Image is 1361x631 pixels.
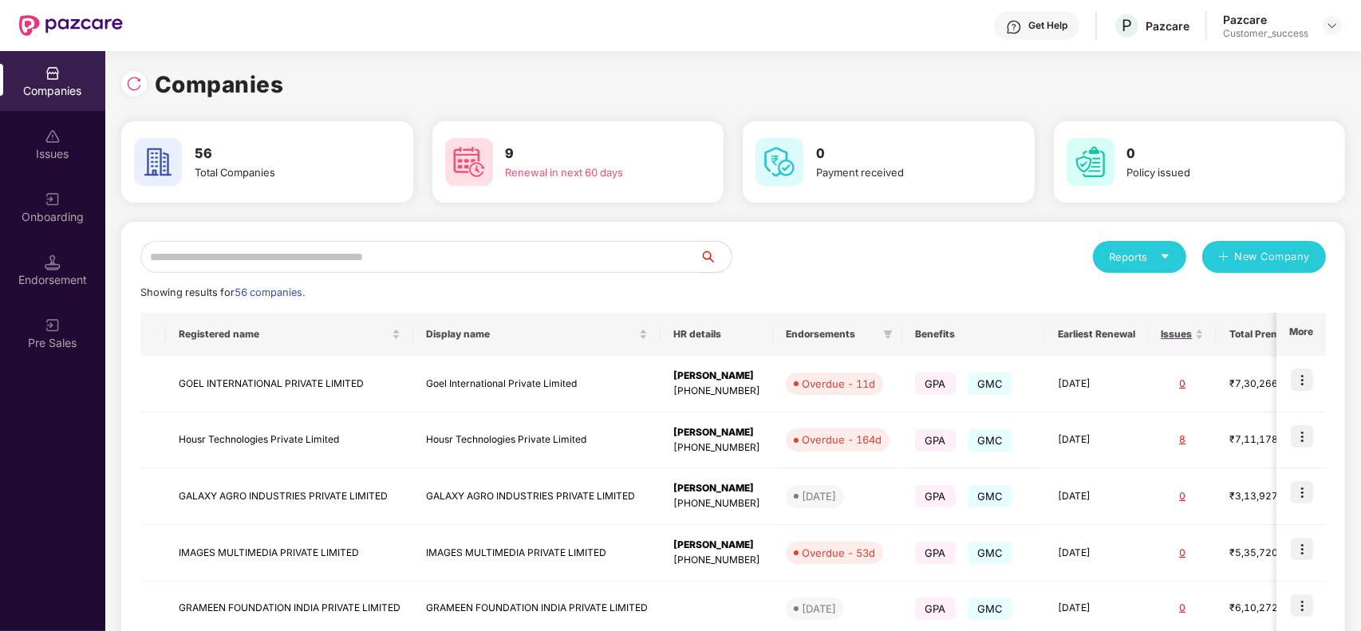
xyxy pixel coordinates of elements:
[166,525,413,582] td: IMAGES MULTIMEDIA PRIVATE LIMITED
[699,250,732,263] span: search
[1028,19,1067,32] div: Get Help
[673,553,760,568] div: [PHONE_NUMBER]
[968,373,1013,395] span: GMC
[195,144,368,164] h3: 56
[673,425,760,440] div: [PERSON_NAME]
[661,313,773,356] th: HR details
[802,376,875,392] div: Overdue - 11d
[915,373,956,395] span: GPA
[166,313,413,356] th: Registered name
[673,538,760,553] div: [PERSON_NAME]
[1006,19,1022,35] img: svg+xml;base64,PHN2ZyBpZD0iSGVscC0zMngzMiIgeG1sbnM9Imh0dHA6Ly93d3cudzMub3JnLzIwMDAvc3ZnIiB3aWR0aD...
[915,542,956,564] span: GPA
[1161,489,1204,504] div: 0
[506,164,679,180] div: Renewal in next 60 days
[445,138,493,186] img: svg+xml;base64,PHN2ZyB4bWxucz0iaHR0cDovL3d3dy53My5vcmcvMjAwMC9zdmciIHdpZHRoPSI2MCIgaGVpZ2h0PSI2MC...
[166,468,413,525] td: GALAXY AGRO INDUSTRIES PRIVATE LIMITED
[1067,138,1114,186] img: svg+xml;base64,PHN2ZyB4bWxucz0iaHR0cDovL3d3dy53My5vcmcvMjAwMC9zdmciIHdpZHRoPSI2MCIgaGVpZ2h0PSI2MC...
[1223,12,1308,27] div: Pazcare
[1291,369,1313,391] img: icon
[1276,313,1326,356] th: More
[166,412,413,469] td: Housr Technologies Private Limited
[1291,538,1313,560] img: icon
[1235,249,1311,265] span: New Company
[1326,19,1339,32] img: svg+xml;base64,PHN2ZyBpZD0iRHJvcGRvd24tMzJ4MzIiIHhtbG5zPSJodHRwOi8vd3d3LnczLm9yZy8yMDAwL3N2ZyIgd2...
[45,254,61,270] img: svg+xml;base64,PHN2ZyB3aWR0aD0iMTQuNSIgaGVpZ2h0PSIxNC41IiB2aWV3Qm94PSIwIDAgMTYgMTYiIGZpbGw9Im5vbm...
[179,328,389,341] span: Registered name
[1160,251,1170,262] span: caret-down
[1045,313,1148,356] th: Earliest Renewal
[426,328,636,341] span: Display name
[802,432,882,448] div: Overdue - 164d
[413,356,661,412] td: Goel International Private Limited
[45,128,61,144] img: svg+xml;base64,PHN2ZyBpZD0iSXNzdWVzX2Rpc2FibGVkIiB4bWxucz0iaHR0cDovL3d3dy53My5vcmcvMjAwMC9zdmciIH...
[816,144,989,164] h3: 0
[968,485,1013,507] span: GMC
[755,138,803,186] img: svg+xml;base64,PHN2ZyB4bWxucz0iaHR0cDovL3d3dy53My5vcmcvMjAwMC9zdmciIHdpZHRoPSI2MCIgaGVpZ2h0PSI2MC...
[1122,16,1132,35] span: P
[1109,249,1170,265] div: Reports
[166,356,413,412] td: GOEL INTERNATIONAL PRIVATE LIMITED
[1045,468,1148,525] td: [DATE]
[816,164,989,180] div: Payment received
[1045,525,1148,582] td: [DATE]
[968,429,1013,452] span: GMC
[673,440,760,456] div: [PHONE_NUMBER]
[880,325,896,344] span: filter
[1127,144,1300,164] h3: 0
[1229,328,1297,341] span: Total Premium
[1148,313,1217,356] th: Issues
[1229,489,1309,504] div: ₹3,13,927.2
[802,601,836,617] div: [DATE]
[19,15,123,36] img: New Pazcare Logo
[673,496,760,511] div: [PHONE_NUMBER]
[968,542,1013,564] span: GMC
[1045,356,1148,412] td: [DATE]
[915,485,956,507] span: GPA
[915,429,956,452] span: GPA
[1229,601,1309,616] div: ₹6,10,272.4
[126,76,142,92] img: svg+xml;base64,PHN2ZyBpZD0iUmVsb2FkLTMyeDMyIiB4bWxucz0iaHR0cDovL3d3dy53My5vcmcvMjAwMC9zdmciIHdpZH...
[673,384,760,399] div: [PHONE_NUMBER]
[1291,481,1313,503] img: icon
[1218,251,1229,264] span: plus
[1161,546,1204,561] div: 0
[1229,546,1309,561] div: ₹5,35,720
[1161,377,1204,392] div: 0
[413,313,661,356] th: Display name
[802,488,836,504] div: [DATE]
[235,286,305,298] span: 56 companies.
[1291,594,1313,617] img: icon
[1045,412,1148,469] td: [DATE]
[45,65,61,81] img: svg+xml;base64,PHN2ZyBpZD0iQ29tcGFuaWVzIiB4bWxucz0iaHR0cDovL3d3dy53My5vcmcvMjAwMC9zdmciIHdpZHRoPS...
[140,286,305,298] span: Showing results for
[1291,425,1313,448] img: icon
[699,241,732,273] button: search
[1217,313,1322,356] th: Total Premium
[1229,432,1309,448] div: ₹7,11,178.92
[195,164,368,180] div: Total Companies
[413,468,661,525] td: GALAXY AGRO INDUSTRIES PRIVATE LIMITED
[1161,601,1204,616] div: 0
[883,329,893,339] span: filter
[673,369,760,384] div: [PERSON_NAME]
[413,412,661,469] td: Housr Technologies Private Limited
[45,317,61,333] img: svg+xml;base64,PHN2ZyB3aWR0aD0iMjAiIGhlaWdodD0iMjAiIHZpZXdCb3g9IjAgMCAyMCAyMCIgZmlsbD0ibm9uZSIgeG...
[968,597,1013,620] span: GMC
[673,481,760,496] div: [PERSON_NAME]
[1229,377,1309,392] div: ₹7,30,266.6
[915,597,956,620] span: GPA
[413,525,661,582] td: IMAGES MULTIMEDIA PRIVATE LIMITED
[1161,328,1192,341] span: Issues
[802,545,875,561] div: Overdue - 53d
[1202,241,1326,273] button: plusNew Company
[1223,27,1308,40] div: Customer_success
[1127,164,1300,180] div: Policy issued
[1161,432,1204,448] div: 8
[45,191,61,207] img: svg+xml;base64,PHN2ZyB3aWR0aD0iMjAiIGhlaWdodD0iMjAiIHZpZXdCb3g9IjAgMCAyMCAyMCIgZmlsbD0ibm9uZSIgeG...
[1146,18,1189,34] div: Pazcare
[506,144,679,164] h3: 9
[786,328,877,341] span: Endorsements
[155,67,284,102] h1: Companies
[134,138,182,186] img: svg+xml;base64,PHN2ZyB4bWxucz0iaHR0cDovL3d3dy53My5vcmcvMjAwMC9zdmciIHdpZHRoPSI2MCIgaGVpZ2h0PSI2MC...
